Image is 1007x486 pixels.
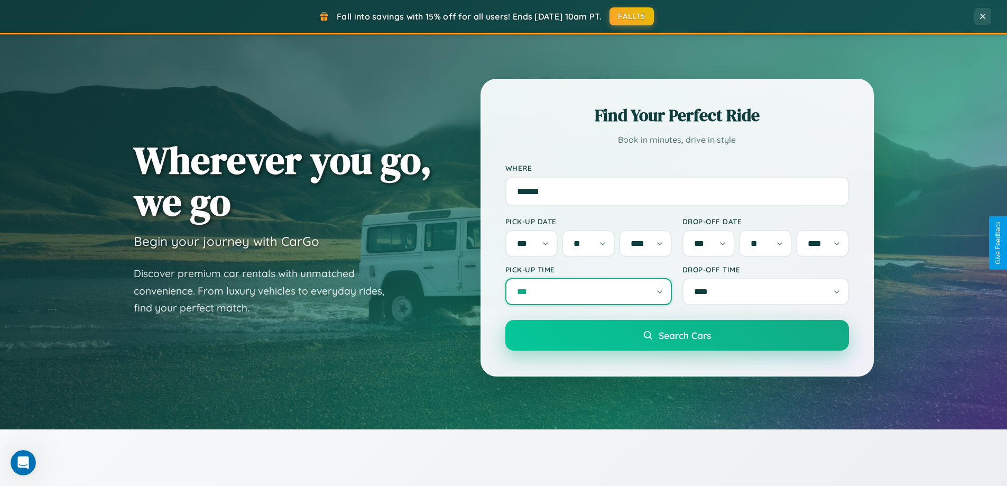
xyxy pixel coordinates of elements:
label: Drop-off Time [682,265,849,274]
h1: Wherever you go, we go [134,139,432,223]
button: FALL15 [609,7,654,25]
p: Book in minutes, drive in style [505,132,849,148]
h3: Begin your journey with CarGo [134,233,319,249]
h2: Find Your Perfect Ride [505,104,849,127]
label: Pick-up Date [505,217,672,226]
label: Drop-off Date [682,217,849,226]
button: Search Cars [505,320,849,351]
p: Discover premium car rentals with unmatched convenience. From luxury vehicles to everyday rides, ... [134,265,398,317]
iframe: Intercom live chat [11,450,36,475]
div: Give Feedback [994,222,1002,264]
label: Pick-up Time [505,265,672,274]
label: Where [505,163,849,172]
span: Search Cars [659,329,711,341]
span: Fall into savings with 15% off for all users! Ends [DATE] 10am PT. [337,11,602,22]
